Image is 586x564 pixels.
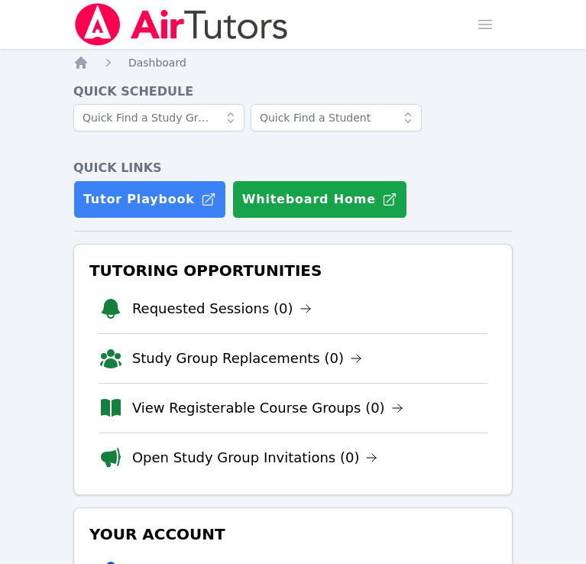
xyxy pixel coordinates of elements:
[251,104,422,131] input: Quick Find a Student
[132,397,403,419] a: View Registerable Course Groups (0)
[128,55,186,70] a: Dashboard
[232,180,407,219] button: Whiteboard Home
[132,447,378,468] a: Open Study Group Invitations (0)
[73,83,513,101] h4: Quick Schedule
[128,57,186,69] span: Dashboard
[86,520,500,548] h3: Your Account
[86,257,500,284] h3: Tutoring Opportunities
[132,348,362,369] a: Study Group Replacements (0)
[73,180,226,219] a: Tutor Playbook
[132,298,312,319] a: Requested Sessions (0)
[73,3,290,46] img: Air Tutors
[73,104,244,131] input: Quick Find a Study Group
[73,55,513,70] nav: Breadcrumb
[73,159,513,177] h4: Quick Links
